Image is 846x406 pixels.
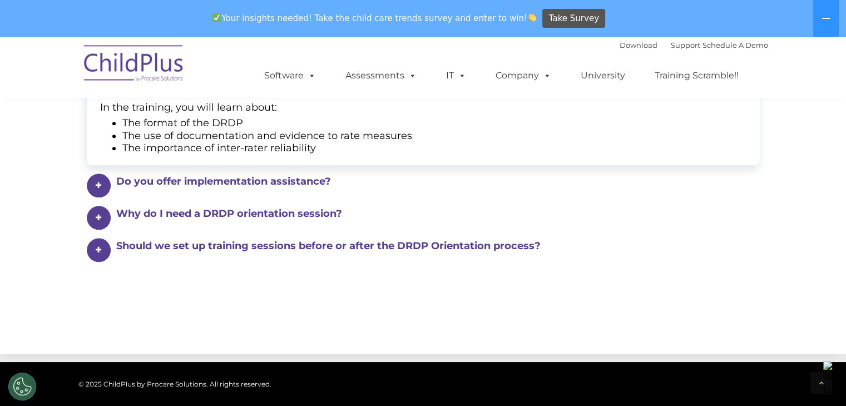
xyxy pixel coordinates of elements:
[78,37,190,93] img: ChildPlus by Procare Solutions
[620,41,768,49] font: |
[435,65,477,87] a: IT
[8,373,36,400] button: Cookies Settings
[116,238,743,254] h4: Should we set up training sessions before or after the DRDP Orientation process?
[542,9,605,28] a: Take Survey
[334,65,428,87] a: Assessments
[644,65,750,87] a: Training Scramble!!
[253,65,327,87] a: Software
[570,65,636,87] a: University
[212,13,221,22] img: ✅
[620,41,657,49] a: Download
[671,41,700,49] a: Support
[528,13,536,22] img: 👏
[702,41,768,49] a: Schedule A Demo
[116,206,743,221] h4: Why do I need a DRDP orientation session?
[208,7,541,29] span: Your insights needed! Take the child care trends survey and enter to win!
[549,9,599,28] span: Take Survey
[122,142,746,154] li: The importance of inter-rater reliability
[116,174,743,189] h4: Do you offer implementation assistance?
[78,380,271,388] span: © 2025 ChildPlus by Procare Solutions. All rights reserved.
[122,116,746,130] li: The format of the DRDP
[484,65,562,87] a: Company
[122,130,746,142] li: The use of documentation and evidence to rate measures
